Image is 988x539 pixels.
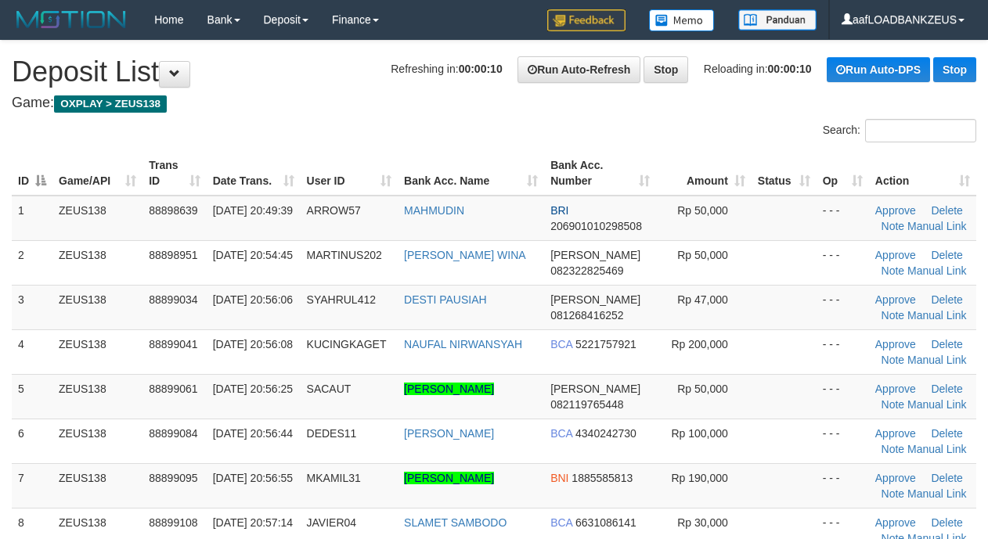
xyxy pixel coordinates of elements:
[550,516,572,529] span: BCA
[52,329,142,374] td: ZEUS138
[213,249,293,261] span: [DATE] 20:54:45
[575,338,636,350] span: Copy 5221757921 to clipboard
[677,516,728,529] span: Rp 30,000
[142,151,206,196] th: Trans ID: activate to sort column ascending
[768,63,812,75] strong: 00:00:10
[817,196,869,241] td: - - -
[882,398,905,411] a: Note
[12,8,131,31] img: MOTION_logo.png
[907,487,967,500] a: Manual Link
[550,472,568,484] span: BNI
[391,63,502,75] span: Refreshing in:
[547,9,626,31] img: Feedback.jpg
[931,516,962,529] a: Delete
[12,56,976,88] h1: Deposit List
[459,63,503,75] strong: 00:00:10
[404,472,494,484] a: [PERSON_NAME]
[882,220,905,232] a: Note
[931,427,962,440] a: Delete
[12,329,52,374] td: 4
[550,309,623,322] span: Copy 081268416252 to clipboard
[575,516,636,529] span: Copy 6631086141 to clipboard
[931,472,962,484] a: Delete
[817,240,869,285] td: - - -
[52,374,142,419] td: ZEUS138
[213,383,293,395] span: [DATE] 20:56:25
[677,249,728,261] span: Rp 50,000
[404,516,507,529] a: SLAMET SAMBODO
[817,329,869,374] td: - - -
[931,383,962,395] a: Delete
[704,63,812,75] span: Reloading in:
[550,264,623,277] span: Copy 082322825469 to clipboard
[671,427,727,440] span: Rp 100,000
[12,151,52,196] th: ID: activate to sort column descending
[550,383,640,395] span: [PERSON_NAME]
[677,383,728,395] span: Rp 50,000
[207,151,301,196] th: Date Trans.: activate to sort column ascending
[882,487,905,500] a: Note
[54,95,167,113] span: OXPLAY > ZEUS138
[404,427,494,440] a: [PERSON_NAME]
[882,354,905,366] a: Note
[149,249,197,261] span: 88898951
[307,383,352,395] span: SACAUT
[875,383,916,395] a: Approve
[875,427,916,440] a: Approve
[550,427,572,440] span: BCA
[213,204,293,217] span: [DATE] 20:49:39
[52,419,142,463] td: ZEUS138
[12,463,52,508] td: 7
[12,419,52,463] td: 6
[550,293,640,306] span: [PERSON_NAME]
[572,472,633,484] span: Copy 1885585813 to clipboard
[301,151,398,196] th: User ID: activate to sort column ascending
[882,309,905,322] a: Note
[752,151,817,196] th: Status: activate to sort column ascending
[817,151,869,196] th: Op: activate to sort column ascending
[307,427,357,440] span: DEDES11
[149,516,197,529] span: 88899108
[823,119,976,142] label: Search:
[213,516,293,529] span: [DATE] 20:57:14
[52,285,142,329] td: ZEUS138
[656,151,752,196] th: Amount: activate to sort column ascending
[550,204,568,217] span: BRI
[213,472,293,484] span: [DATE] 20:56:55
[875,249,916,261] a: Approve
[12,196,52,241] td: 1
[550,220,642,232] span: Copy 206901010298508 to clipboard
[550,398,623,411] span: Copy 082119765448 to clipboard
[644,56,688,83] a: Stop
[817,463,869,508] td: - - -
[307,338,387,350] span: KUCINGKAGET
[931,204,962,217] a: Delete
[12,95,976,111] h4: Game:
[575,427,636,440] span: Copy 4340242730 to clipboard
[52,196,142,241] td: ZEUS138
[149,338,197,350] span: 88899041
[875,472,916,484] a: Approve
[307,204,361,217] span: ARROW57
[544,151,656,196] th: Bank Acc. Number: activate to sort column ascending
[213,338,293,350] span: [DATE] 20:56:08
[12,374,52,419] td: 5
[149,427,197,440] span: 88899084
[12,240,52,285] td: 2
[550,338,572,350] span: BCA
[882,443,905,455] a: Note
[671,472,727,484] span: Rp 190,000
[550,249,640,261] span: [PERSON_NAME]
[907,220,967,232] a: Manual Link
[817,374,869,419] td: - - -
[865,119,976,142] input: Search:
[307,293,376,306] span: SYAHRUL412
[817,285,869,329] td: - - -
[307,516,357,529] span: JAVIER04
[149,293,197,306] span: 88899034
[52,240,142,285] td: ZEUS138
[307,249,382,261] span: MARTINUS202
[671,338,727,350] span: Rp 200,000
[875,204,916,217] a: Approve
[931,249,962,261] a: Delete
